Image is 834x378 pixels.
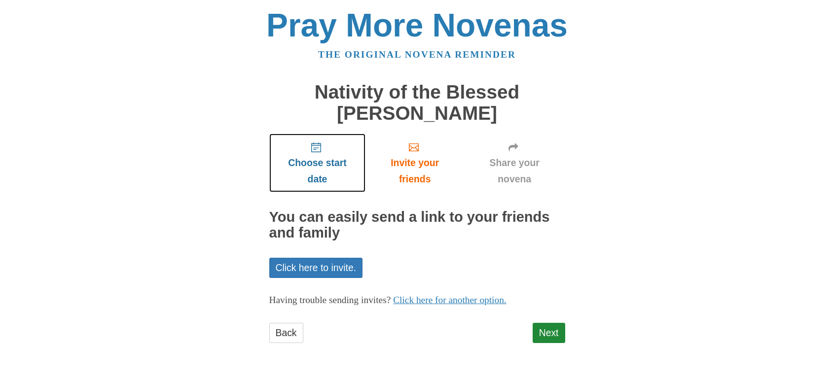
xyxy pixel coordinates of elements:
[269,323,303,343] a: Back
[474,155,555,187] span: Share your novena
[393,295,507,305] a: Click here for another option.
[269,82,565,124] h1: Nativity of the Blessed [PERSON_NAME]
[279,155,356,187] span: Choose start date
[269,295,391,305] span: Having trouble sending invites?
[266,7,568,43] a: Pray More Novenas
[533,323,565,343] a: Next
[269,258,363,278] a: Click here to invite.
[375,155,454,187] span: Invite your friends
[318,49,516,60] a: The original novena reminder
[269,134,366,192] a: Choose start date
[365,134,464,192] a: Invite your friends
[269,209,565,241] h2: You can easily send a link to your friends and family
[464,134,565,192] a: Share your novena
